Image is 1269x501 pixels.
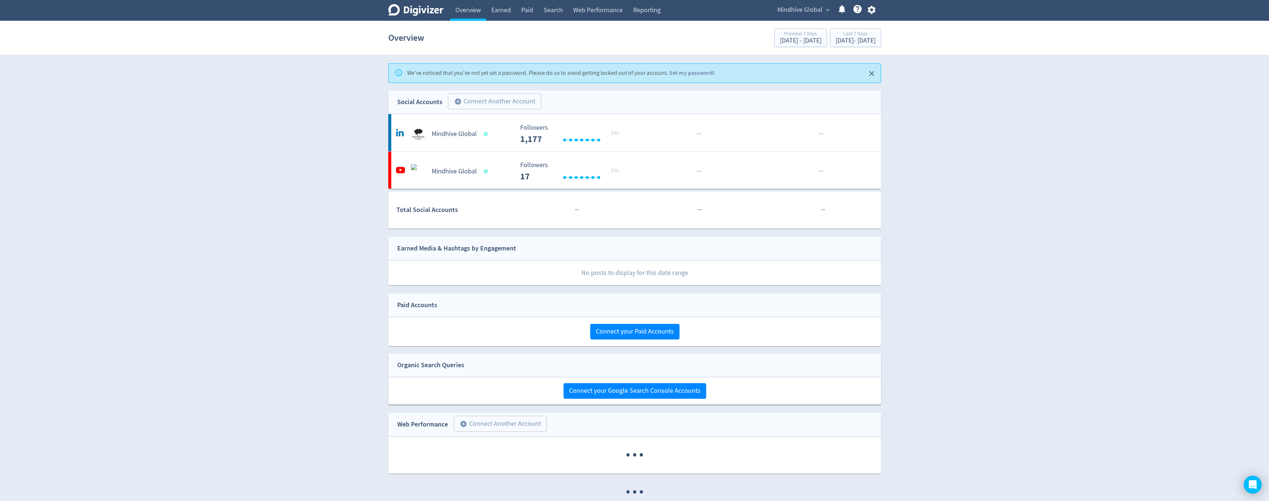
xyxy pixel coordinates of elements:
[698,167,700,176] span: ·
[822,129,823,139] span: ·
[484,132,490,136] span: Data last synced: 1 Oct 2025, 3:02am (AEST)
[774,29,827,47] button: Previous 7 Days[DATE] - [DATE]
[575,205,576,215] span: ·
[697,167,698,176] span: ·
[396,205,515,215] div: Total Social Accounts
[697,129,698,139] span: ·
[866,67,878,80] button: Close
[432,167,477,176] h5: Mindhive Global
[824,7,831,13] span: expand_more
[669,69,715,77] a: Set my password!
[411,127,426,142] img: Mindhive Global undefined
[822,167,823,176] span: ·
[516,124,628,144] svg: Followers ---
[820,167,822,176] span: ·
[820,129,822,139] span: ·
[824,205,825,215] span: ·
[388,114,881,151] a: Mindhive Global undefinedMindhive Global Followers --- _ 0% Followers 1,177 ······
[407,66,715,80] div: We've noticed that you've not yet set a password. Please do so to avoid getting locked out of you...
[698,129,700,139] span: ·
[700,167,701,176] span: ·
[607,167,619,175] span: _ 0%
[564,386,706,395] a: Connect your Google Search Console Accounts
[590,327,680,336] a: Connect your Paid Accounts
[397,360,464,371] div: Organic Search Queries
[442,94,541,110] a: Connect Another Account
[697,205,699,215] span: ·
[590,324,680,339] button: Connect your Paid Accounts
[777,4,823,16] span: Mindhive Global
[780,31,821,37] div: Previous 7 Days
[389,261,881,285] p: No posts to display for this date range
[516,162,628,181] svg: Followers ---
[484,169,490,173] span: Data last synced: 1 Oct 2025, 6:02am (AEST)
[780,37,821,44] div: [DATE] - [DATE]
[388,26,424,50] h1: Overview
[699,205,700,215] span: ·
[578,205,579,215] span: ·
[775,4,831,16] button: Mindhive Global
[1244,476,1262,494] div: Open Intercom Messenger
[454,416,547,432] button: Connect Another Account
[397,243,516,254] div: Earned Media & Hashtags by Engagement
[700,205,702,215] span: ·
[397,419,448,430] div: Web Performance
[411,164,426,179] img: Mindhive Global undefined
[819,129,820,139] span: ·
[397,300,437,311] div: Paid Accounts
[836,37,876,44] div: [DATE] - [DATE]
[631,437,638,474] span: ·
[569,388,701,394] span: Connect your Google Search Console Accounts
[607,130,619,137] span: _ 0%
[836,31,876,37] div: Last 7 Days
[564,383,706,399] button: Connect your Google Search Console Accounts
[576,205,578,215] span: ·
[454,98,462,105] span: add_circle
[638,437,645,474] span: ·
[830,29,881,47] button: Last 7 Days[DATE]- [DATE]
[822,205,824,215] span: ·
[448,417,547,432] a: Connect Another Account
[819,167,820,176] span: ·
[448,93,541,110] button: Connect Another Account
[625,437,631,474] span: ·
[596,328,674,335] span: Connect your Paid Accounts
[700,129,701,139] span: ·
[388,152,881,189] a: Mindhive Global undefinedMindhive Global Followers --- _ 0% Followers 17 ······
[397,97,442,107] div: Social Accounts
[432,130,477,139] h5: Mindhive Global
[460,420,467,428] span: add_circle
[821,205,822,215] span: ·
